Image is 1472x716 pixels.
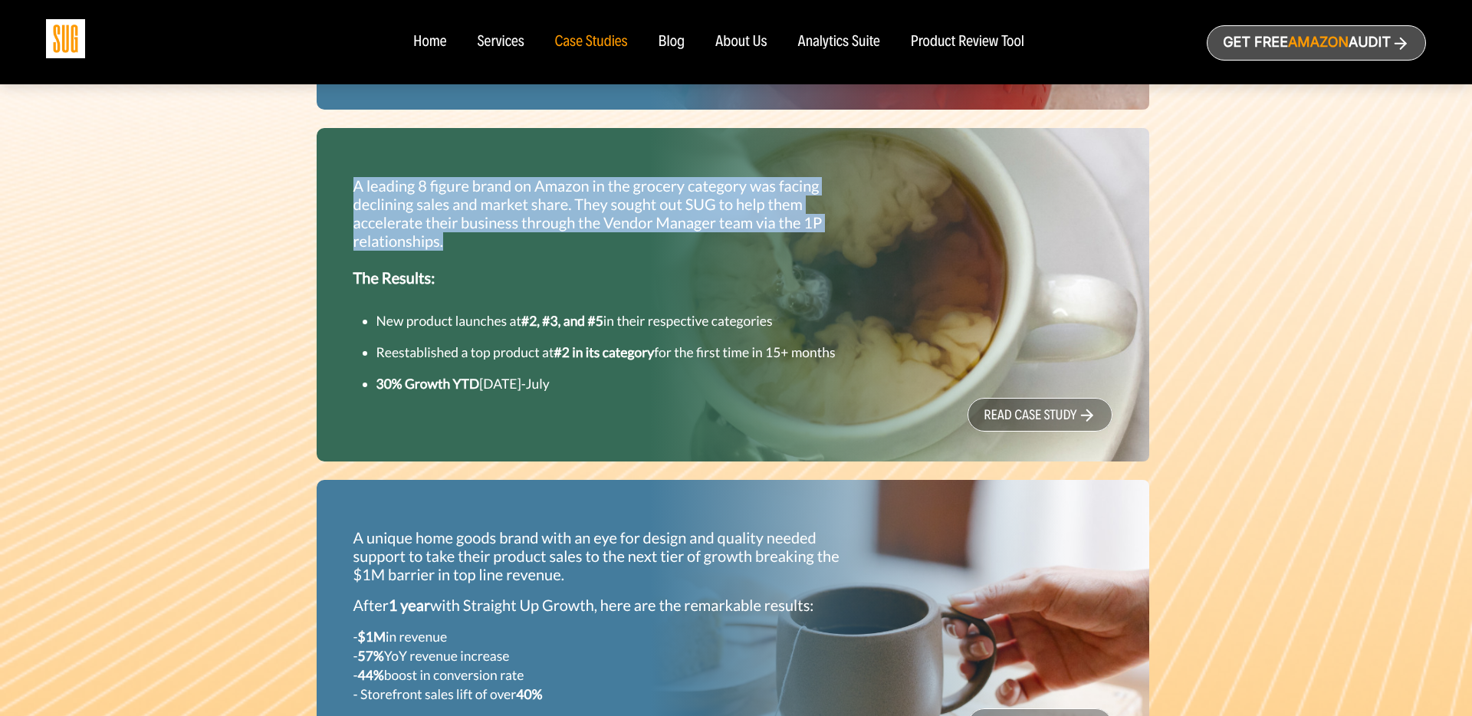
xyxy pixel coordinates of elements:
a: Get freeAmazonAudit [1207,25,1426,61]
strong: 1 year [389,596,430,615]
a: Home [413,34,446,51]
a: Services [477,34,524,51]
a: Product Review Tool [911,34,1024,51]
a: read case study [968,398,1112,432]
strong: $1M [358,629,386,645]
strong: 40% [516,686,542,702]
strong: #2, #3, and #5 [521,313,603,329]
p: A unique home goods brand with an eye for design and quality needed support to take their product... [353,529,852,584]
a: Blog [659,34,685,51]
p: After with Straight Up Growth, here are the remarkable results: [353,596,852,615]
strong: 57% [358,648,384,664]
strong: 30% Growth YTD [376,376,480,392]
span: Amazon [1288,34,1349,51]
p: A leading 8 figure brand on Amazon in the grocery category was facing declining sales and market ... [353,177,852,287]
a: About Us [715,34,767,51]
img: Sug [46,19,85,58]
a: Analytics Suite [798,34,880,51]
small: [DATE]-July [376,376,550,392]
strong: The Results: [353,269,435,287]
a: Case Studies [555,34,628,51]
small: Reestablished a top product at for the first time in 15+ months [376,344,836,360]
strong: #2 in its category [554,344,654,360]
small: New product launches at in their respective categories [376,313,773,329]
small: - in revenue - YoY revenue increase - boost in conversion rate - Storefront sales lift of over [353,629,543,702]
strong: 44% [358,667,384,683]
